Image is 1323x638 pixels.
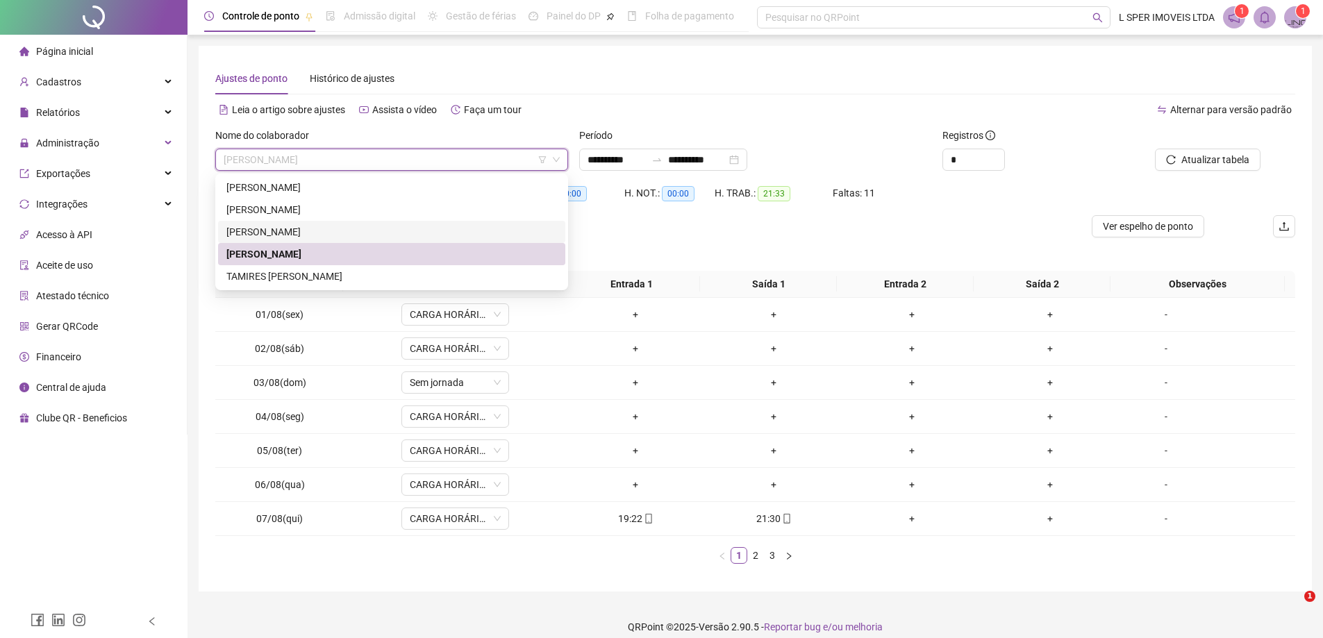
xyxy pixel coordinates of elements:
[710,375,838,390] div: +
[849,477,976,492] div: +
[529,11,538,21] span: dashboard
[215,128,318,143] label: Nome do colaborador
[410,508,501,529] span: CARGA HORÁRIA BABA SEG A SEX
[1301,6,1306,16] span: 1
[642,514,654,523] span: mobile
[493,412,501,421] span: down
[1103,219,1193,234] span: Ver espelho de ponto
[1092,12,1103,23] span: search
[758,186,790,201] span: 21:33
[987,477,1114,492] div: +
[446,10,516,22] span: Gestão de férias
[493,480,501,489] span: down
[410,406,501,427] span: CARGA HORÁRIA BABA SEG A SEX
[1125,409,1207,424] div: -
[700,271,837,298] th: Saída 1
[1258,11,1271,24] span: bell
[36,412,127,423] span: Clube QR - Beneficios
[651,154,663,165] span: to
[764,621,883,632] span: Reportar bug e/ou melhoria
[253,377,306,388] span: 03/08(dom)
[1125,477,1207,492] div: -
[1116,276,1279,292] span: Observações
[781,547,797,564] button: right
[710,341,838,356] div: +
[547,10,601,22] span: Painel do DP
[974,271,1110,298] th: Saída 2
[36,46,93,57] span: Página inicial
[849,341,976,356] div: +
[572,511,699,526] div: 19:22
[204,11,214,21] span: clock-circle
[410,474,501,495] span: CARGA HORÁRIA BABA SEG A SEX
[1119,10,1215,25] span: L SPER IMOVEIS LTDA
[1285,7,1306,28] img: 17731
[1276,591,1309,624] iframe: Intercom live chat
[256,411,304,422] span: 04/08(seg)
[428,11,438,21] span: sun
[572,307,699,322] div: +
[72,613,86,627] span: instagram
[310,71,394,86] div: Histórico de ajustes
[19,230,29,240] span: api
[1125,341,1207,356] div: -
[572,375,699,390] div: +
[218,199,565,221] div: LUCAS SANTOS ZEFERINO
[987,375,1114,390] div: +
[1228,11,1240,24] span: notification
[1181,152,1249,167] span: Atualizar tabela
[224,149,560,170] span: MARILENE MARONEZ MEDEIROS
[222,10,299,22] span: Controle de ponto
[710,409,838,424] div: +
[19,383,29,392] span: info-circle
[837,271,974,298] th: Entrada 2
[218,221,565,243] div: MAIQUIELI AMALIA SEIFERT
[849,511,976,526] div: +
[714,547,731,564] li: Página anterior
[1125,443,1207,458] div: -
[785,552,793,560] span: right
[765,548,780,563] a: 3
[624,185,715,201] div: H. NOT.:
[36,290,109,301] span: Atestado técnico
[257,445,302,456] span: 05/08(ter)
[19,352,29,362] span: dollar
[572,443,699,458] div: +
[849,443,976,458] div: +
[987,511,1114,526] div: +
[849,409,976,424] div: +
[714,547,731,564] button: left
[645,10,734,22] span: Folha de pagamento
[985,131,995,140] span: info-circle
[255,343,304,354] span: 02/08(sáb)
[781,514,792,523] span: mobile
[1304,591,1315,602] span: 1
[36,321,98,332] span: Gerar QRCode
[710,511,838,526] div: 21:30
[344,10,415,22] span: Admissão digital
[731,548,747,563] a: 1
[36,168,90,179] span: Exportações
[538,156,547,164] span: filter
[464,104,522,115] span: Faça um tour
[563,271,700,298] th: Entrada 1
[534,185,624,201] div: HE 3:
[987,443,1114,458] div: +
[19,47,29,56] span: home
[493,514,501,523] span: down
[256,513,303,524] span: 07/08(qui)
[232,104,345,115] span: Leia o artigo sobre ajustes
[255,479,305,490] span: 06/08(qua)
[36,199,88,210] span: Integrações
[410,440,501,461] span: CARGA HORÁRIA BABA SEG A SEX
[715,185,833,201] div: H. TRAB.:
[215,71,288,86] div: Ajustes de ponto
[1125,511,1207,526] div: -
[19,260,29,270] span: audit
[606,12,615,21] span: pushpin
[579,128,622,143] label: Período
[710,443,838,458] div: +
[218,243,565,265] div: MARILENE MARONEZ MEDEIROS
[410,304,501,325] span: CARGA HORÁRIA BABA SEG A SEX
[219,105,228,115] span: file-text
